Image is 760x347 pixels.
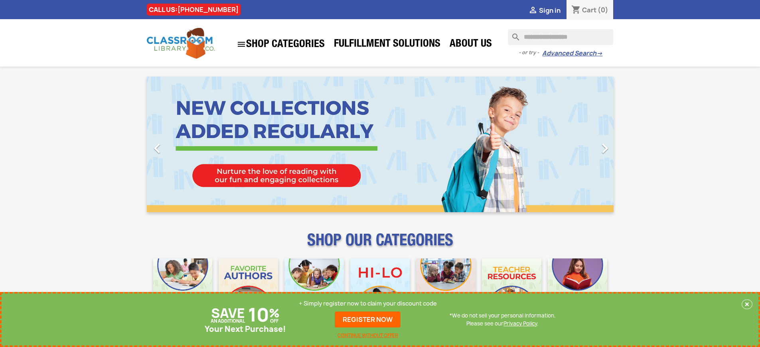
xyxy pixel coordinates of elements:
a: SHOP CATEGORIES [233,35,329,53]
i:  [237,39,246,49]
span: - or try - [519,49,542,57]
p: SHOP OUR CATEGORIES [147,238,614,252]
a:  Sign in [528,6,561,15]
a: Fulfillment Solutions [330,37,444,53]
input: Search [508,29,613,45]
img: CLC_Teacher_Resources_Mobile.jpg [482,258,541,318]
span: Cart [582,6,596,14]
img: CLC_Fiction_Nonfiction_Mobile.jpg [416,258,476,318]
img: Classroom Library Company [147,28,215,59]
a: Previous [147,77,217,212]
span: → [596,49,602,57]
a: Advanced Search→ [542,49,602,57]
div: CALL US: [147,4,241,16]
i: search [508,29,517,39]
img: CLC_Favorite_Authors_Mobile.jpg [219,258,278,318]
a: [PHONE_NUMBER] [178,5,239,14]
img: CLC_Dyslexia_Mobile.jpg [548,258,607,318]
ul: Carousel container [147,77,614,212]
a: About Us [446,37,496,53]
img: CLC_Bulk_Mobile.jpg [153,258,213,318]
i:  [595,138,615,158]
img: CLC_Phonics_And_Decodables_Mobile.jpg [284,258,344,318]
img: CLC_HiLo_Mobile.jpg [350,258,410,318]
span: Sign in [539,6,561,15]
i: shopping_cart [571,6,581,15]
a: Next [543,77,614,212]
span: (0) [598,6,608,14]
i:  [528,6,538,16]
i:  [147,138,167,158]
